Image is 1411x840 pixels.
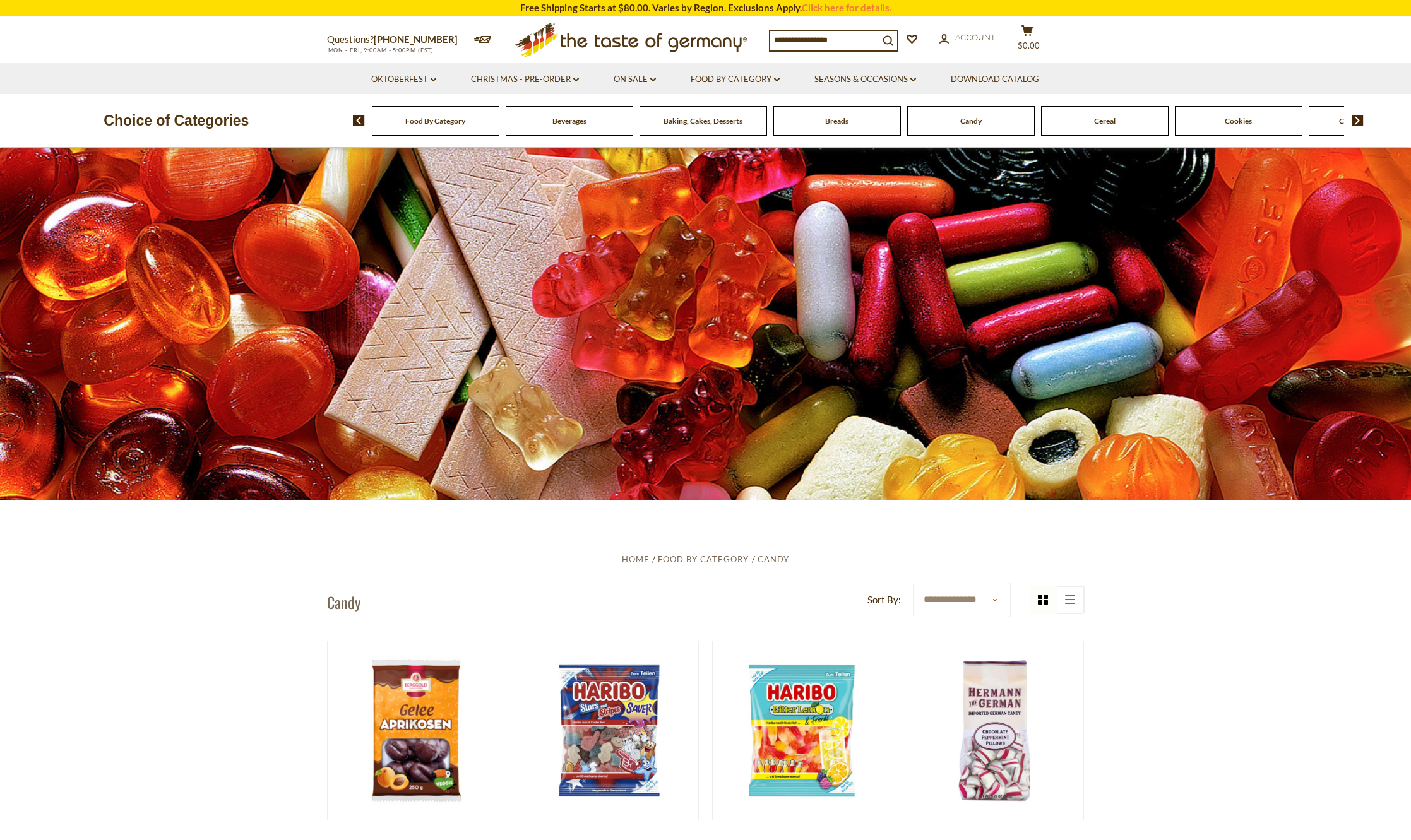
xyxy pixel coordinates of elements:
a: Candy [960,116,982,126]
a: Download Catalog [951,73,1039,86]
img: next arrow [1352,115,1364,126]
a: Account [939,31,996,45]
a: Candy [758,554,789,564]
a: Cookies [1225,116,1252,126]
span: $0.00 [1018,40,1040,50]
a: Seasons & Occasions [814,73,916,86]
a: Home [622,554,650,564]
a: Food By Category [658,554,749,564]
img: Haribo Stars and Stripes [520,641,699,820]
label: Sort By: [867,592,901,608]
a: Food By Category [691,73,780,86]
span: MON - FRI, 9:00AM - 5:00PM (EST) [327,47,434,54]
a: Coffee, Cocoa & Tea [1339,116,1405,126]
img: previous arrow [353,115,365,126]
img: Hermann Bavarian Chocolate Filled Pepperminta Pillows [905,641,1084,820]
a: Click here for details. [802,2,891,13]
a: Breads [825,116,848,126]
a: Christmas - PRE-ORDER [471,73,579,86]
img: Berggold Chocolate Apricot Jelly Pralines [328,641,506,820]
img: Haribo Bitter Lemon & Friends [713,641,891,820]
p: Questions? [327,32,467,48]
a: Beverages [552,116,586,126]
button: $0.00 [1009,25,1047,56]
a: Baking, Cakes, Desserts [664,116,742,126]
span: Account [955,32,996,42]
a: [PHONE_NUMBER] [374,33,458,45]
a: Cereal [1094,116,1116,126]
h1: Candy [327,593,360,612]
a: Food By Category [405,116,465,126]
a: Oktoberfest [371,73,436,86]
a: On Sale [614,73,656,86]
